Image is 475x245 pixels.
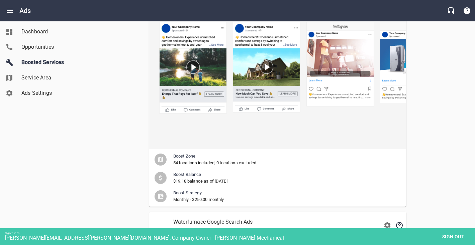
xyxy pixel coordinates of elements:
span: Service Area [21,74,72,82]
button: Support Portal [459,3,475,19]
button: Sign out [437,231,470,243]
img: bs-6-7.png [233,22,300,112]
p: Monthly - $250.00 monthly [173,196,395,203]
div: Boost StrategyMonthly - $250.00 monthly [149,187,406,205]
div: Boost Zone54 locations included, 0 locations excluded [149,150,406,169]
span: Opportunities [21,43,72,51]
img: bs-6-6.png [159,22,227,113]
span: Dashboard [21,28,72,36]
button: Live Chat [443,3,459,19]
div: Boost Balance$19.18 balance as of [DATE] [149,169,406,187]
span: Boosted Services [21,58,72,66]
p: 54 locations included, 0 locations excluded [173,160,395,166]
div: [PERSON_NAME][EMAIL_ADDRESS][PERSON_NAME][DOMAIN_NAME], Company Owner - [PERSON_NAME] Mechanical [5,235,475,241]
span: Boost Zone [173,153,395,160]
img: bs-6-8.png [306,22,374,106]
h6: Waterfurnace Google Search Ads [173,217,379,227]
img: bs-6-9.png [380,22,448,104]
span: Ads Settings [21,89,72,97]
span: Boost Strategy [173,190,395,196]
button: Open drawer [2,3,18,19]
span: Sign out [439,233,467,241]
span: Boost Balance [173,171,395,178]
h6: Ads [19,5,31,16]
p: $19.18 balance as of [DATE] [173,178,395,185]
svg: Complete setup then navigate to "Boosted Services" to reactivate this Boosted Service. [395,221,403,229]
div: Signed in as [5,232,475,235]
span: Google Search [173,227,379,233]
